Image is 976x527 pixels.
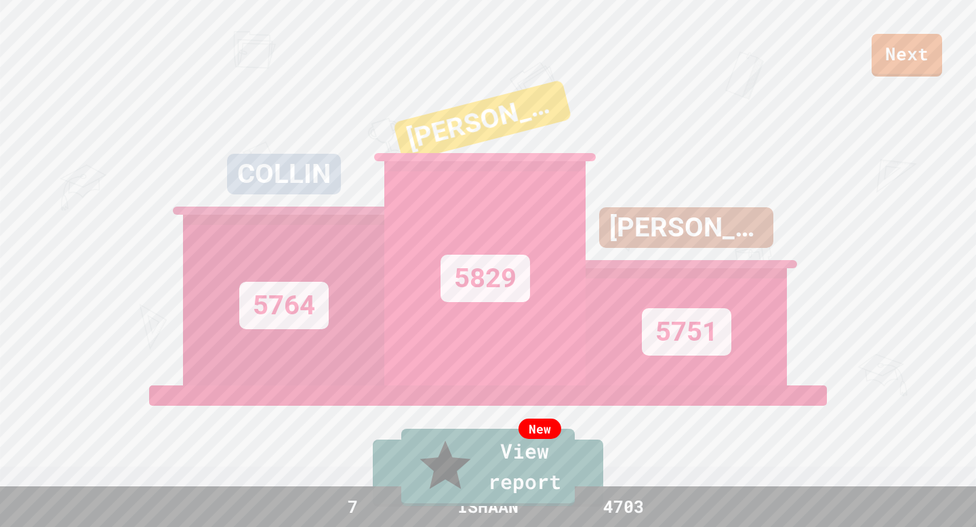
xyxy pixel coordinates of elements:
[441,255,530,302] div: 5829
[872,34,942,77] a: Next
[401,429,575,506] a: View report
[518,419,561,439] div: New
[393,79,572,162] div: [PERSON_NAME]
[227,154,341,194] div: COLLIN
[239,282,329,329] div: 5764
[642,308,731,356] div: 5751
[599,207,773,248] div: [PERSON_NAME]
